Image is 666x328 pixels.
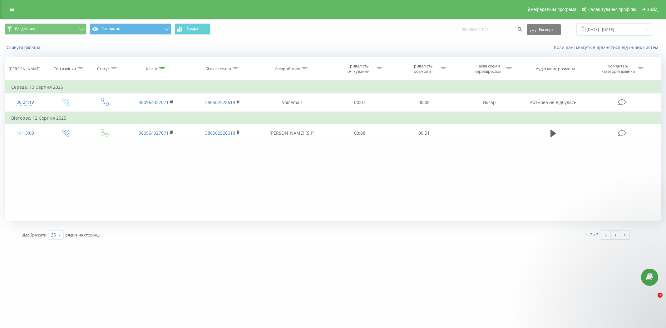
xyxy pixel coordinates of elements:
div: Назва схеми переадресації [471,63,505,74]
span: Вихід [647,7,658,12]
div: 25 [51,232,56,238]
div: Статус [97,66,110,72]
td: [PERSON_NAME] (SIP) [256,124,328,142]
iframe: Intercom live chat [645,293,660,308]
td: 00:07 [328,93,392,112]
span: Графік [187,27,199,31]
a: Коли дані можуть відрізнятися вiд інших систем [554,44,661,50]
td: 00:08 [328,124,392,142]
span: Всі дзвінки [15,27,36,32]
button: Всі дзвінки [5,23,86,35]
span: рядків на сторінці [65,232,100,238]
span: 1 [658,293,663,298]
a: 380964327071 [139,99,169,105]
div: Тип дзвінка [54,66,76,72]
button: Скинути фільтри [5,45,43,50]
div: [PERSON_NAME] [9,66,40,72]
button: Експорт [527,24,561,35]
span: Налаштування профілю [587,7,636,12]
input: Пошук за номером [458,24,524,35]
span: Розмова не відбулась [530,99,576,105]
td: Voicemail [256,93,328,112]
div: 14:13:00 [11,127,40,139]
div: 1 - 2 з 2 [585,231,598,238]
td: 00:00 [392,93,456,112]
span: Реферальна програма [531,7,577,12]
div: Клієнт [146,66,158,72]
div: 08:24:19 [11,96,40,108]
div: Співробітник [275,66,300,72]
div: Бізнес номер [205,66,231,72]
a: 380502528618 [205,99,235,105]
div: Коментар/категорія дзвінка [600,63,636,74]
div: Аудіозапис розмови [536,66,575,72]
td: 00:51 [392,124,456,142]
a: 380964327071 [139,130,169,136]
td: Вівторок, 12 Серпня 2025 [5,112,661,124]
a: 1 [611,231,620,239]
button: Графік [175,23,210,35]
a: 380502528618 [205,130,235,136]
td: Иксар [456,93,522,112]
div: Тривалість розмови [406,63,439,74]
button: Основний [90,23,171,35]
td: Середа, 13 Серпня 2025 [5,81,661,93]
span: Відображати [22,232,47,238]
div: Тривалість очікування [342,63,375,74]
